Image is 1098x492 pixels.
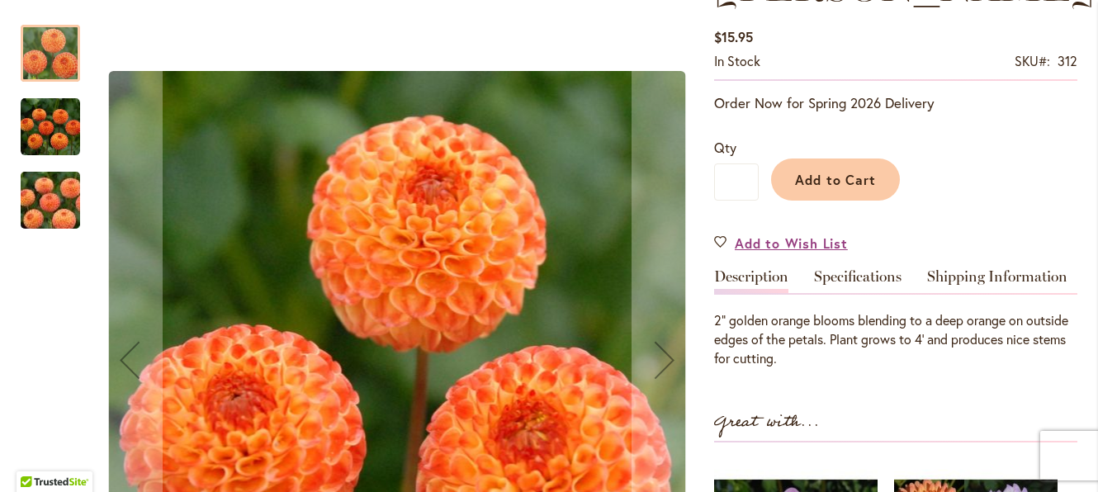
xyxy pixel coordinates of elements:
[12,433,59,480] iframe: Launch Accessibility Center
[21,8,97,82] div: GINGER WILLO
[714,93,1077,113] p: Order Now for Spring 2026 Delivery
[714,52,760,69] span: In stock
[814,269,902,293] a: Specifications
[714,52,760,71] div: Availability
[21,82,97,155] div: GINGER WILLO
[714,234,848,253] a: Add to Wish List
[21,155,80,229] div: GINGER WILLO
[714,28,753,45] span: $15.95
[714,269,788,293] a: Description
[714,139,736,156] span: Qty
[714,269,1077,368] div: Detailed Product Info
[714,311,1077,368] div: 2” golden orange blooms blending to a deep orange on outside edges of the petals. Plant grows to ...
[927,269,1067,293] a: Shipping Information
[21,97,80,157] img: GINGER WILLO
[795,171,877,188] span: Add to Cart
[1015,52,1050,69] strong: SKU
[735,234,848,253] span: Add to Wish List
[771,158,900,201] button: Add to Cart
[714,409,820,436] strong: Great with...
[1058,52,1077,71] div: 312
